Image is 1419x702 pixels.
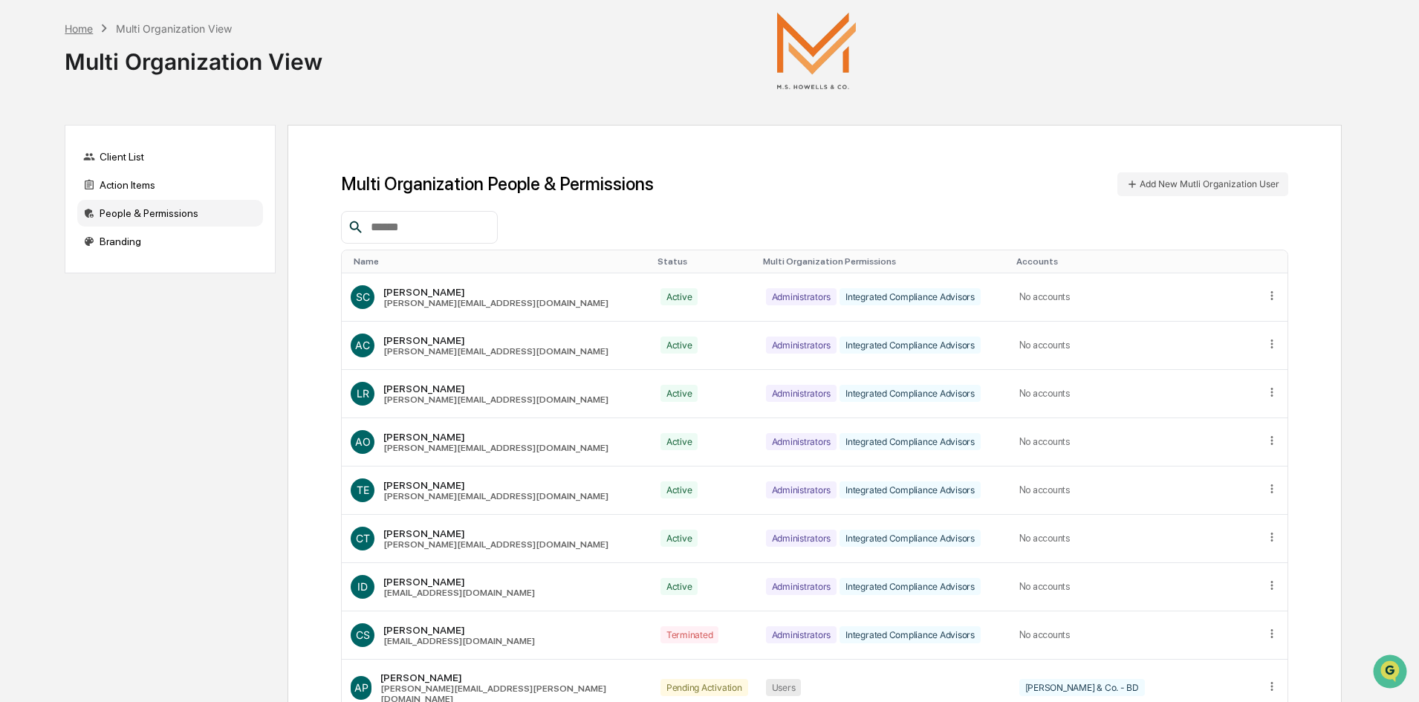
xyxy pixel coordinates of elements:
[355,339,370,351] span: AC
[660,337,698,354] div: Active
[383,443,608,453] div: [PERSON_NAME][EMAIL_ADDRESS][DOMAIN_NAME]
[1019,629,1247,640] div: No accounts
[51,114,244,129] div: Start new chat
[123,187,184,202] span: Attestations
[1268,256,1282,267] div: Toggle SortBy
[380,672,643,683] div: [PERSON_NAME]
[1371,653,1412,693] iframe: Open customer support
[383,491,608,501] div: [PERSON_NAME][EMAIL_ADDRESS][DOMAIN_NAME]
[383,431,608,443] div: [PERSON_NAME]
[383,346,608,357] div: [PERSON_NAME][EMAIL_ADDRESS][DOMAIN_NAME]
[840,626,981,643] div: Integrated Compliance Advisors
[51,129,188,140] div: We're available if you need us!
[357,580,368,593] span: ID
[15,114,42,140] img: 1746055101610-c473b297-6a78-478c-a979-82029cc54cd1
[30,215,94,230] span: Data Lookup
[660,578,698,595] div: Active
[840,433,981,450] div: Integrated Compliance Advisors
[102,181,190,208] a: 🗄️Attestations
[383,636,535,646] div: [EMAIL_ADDRESS][DOMAIN_NAME]
[341,173,654,195] h1: Multi Organization People & Permissions
[1019,388,1247,399] div: No accounts
[383,394,608,405] div: [PERSON_NAME][EMAIL_ADDRESS][DOMAIN_NAME]
[39,68,245,83] input: Clear
[766,385,837,402] div: Administrators
[1019,339,1247,351] div: No accounts
[660,433,698,450] div: Active
[148,252,180,263] span: Pylon
[1016,256,1250,267] div: Toggle SortBy
[383,383,608,394] div: [PERSON_NAME]
[15,217,27,229] div: 🔎
[660,530,698,547] div: Active
[840,337,981,354] div: Integrated Compliance Advisors
[105,251,180,263] a: Powered byPylon
[766,481,837,498] div: Administrators
[116,22,232,35] div: Multi Organization View
[355,435,371,448] span: AO
[383,576,535,588] div: [PERSON_NAME]
[660,288,698,305] div: Active
[840,288,981,305] div: Integrated Compliance Advisors
[9,209,100,236] a: 🔎Data Lookup
[77,200,263,227] div: People & Permissions
[766,679,802,696] div: Users
[9,181,102,208] a: 🖐️Preclearance
[383,588,535,598] div: [EMAIL_ADDRESS][DOMAIN_NAME]
[356,532,370,545] span: CT
[77,143,263,170] div: Client List
[77,172,263,198] div: Action Items
[660,626,719,643] div: Terminated
[1019,436,1247,447] div: No accounts
[15,189,27,201] div: 🖐️
[65,22,93,35] div: Home
[766,288,837,305] div: Administrators
[657,256,751,267] div: Toggle SortBy
[1117,172,1288,196] button: Add New Mutli Organization User
[1019,581,1247,592] div: No accounts
[742,12,891,89] img: M.S. Howells & Co.
[660,481,698,498] div: Active
[383,527,608,539] div: [PERSON_NAME]
[354,256,646,267] div: Toggle SortBy
[1019,291,1247,302] div: No accounts
[840,385,981,402] div: Integrated Compliance Advisors
[383,539,608,550] div: [PERSON_NAME][EMAIL_ADDRESS][DOMAIN_NAME]
[30,187,96,202] span: Preclearance
[766,626,837,643] div: Administrators
[766,337,837,354] div: Administrators
[840,530,981,547] div: Integrated Compliance Advisors
[65,36,322,75] div: Multi Organization View
[354,681,368,694] span: AP
[660,679,748,696] div: Pending Activation
[840,578,981,595] div: Integrated Compliance Advisors
[660,385,698,402] div: Active
[383,298,608,308] div: [PERSON_NAME][EMAIL_ADDRESS][DOMAIN_NAME]
[1019,484,1247,495] div: No accounts
[357,484,369,496] span: TE
[356,628,370,641] span: CS
[1019,533,1247,544] div: No accounts
[253,118,270,136] button: Start new chat
[763,256,1004,267] div: Toggle SortBy
[108,189,120,201] div: 🗄️
[383,624,535,636] div: [PERSON_NAME]
[1019,679,1145,696] div: [PERSON_NAME] & Co. - BD
[356,290,370,303] span: SC
[766,433,837,450] div: Administrators
[383,479,608,491] div: [PERSON_NAME]
[840,481,981,498] div: Integrated Compliance Advisors
[383,334,608,346] div: [PERSON_NAME]
[383,286,608,298] div: [PERSON_NAME]
[766,530,837,547] div: Administrators
[15,31,270,55] p: How can we help?
[766,578,837,595] div: Administrators
[77,228,263,255] div: Branding
[357,387,369,400] span: LR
